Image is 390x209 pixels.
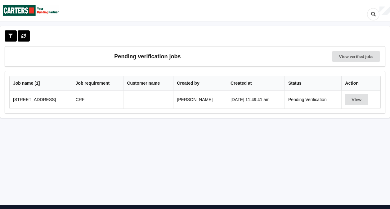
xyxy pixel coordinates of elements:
[379,7,390,15] div: User Profile
[227,91,285,109] td: [DATE] 11:49:41 am
[10,91,72,109] td: [STREET_ADDRESS]
[72,91,123,109] td: CRF
[123,76,173,91] th: Customer name
[345,97,369,102] a: View
[345,94,368,105] button: View
[332,51,380,62] a: View verified jobs
[341,76,380,91] th: Action
[10,76,72,91] th: Job name [ 1 ]
[72,76,123,91] th: Job requirement
[227,76,285,91] th: Created at
[3,0,59,20] img: Carters
[173,76,227,91] th: Created by
[285,91,341,109] td: Pending Verification
[285,76,341,91] th: Status
[9,51,286,62] h3: Pending verification jobs
[173,91,227,109] td: [PERSON_NAME]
